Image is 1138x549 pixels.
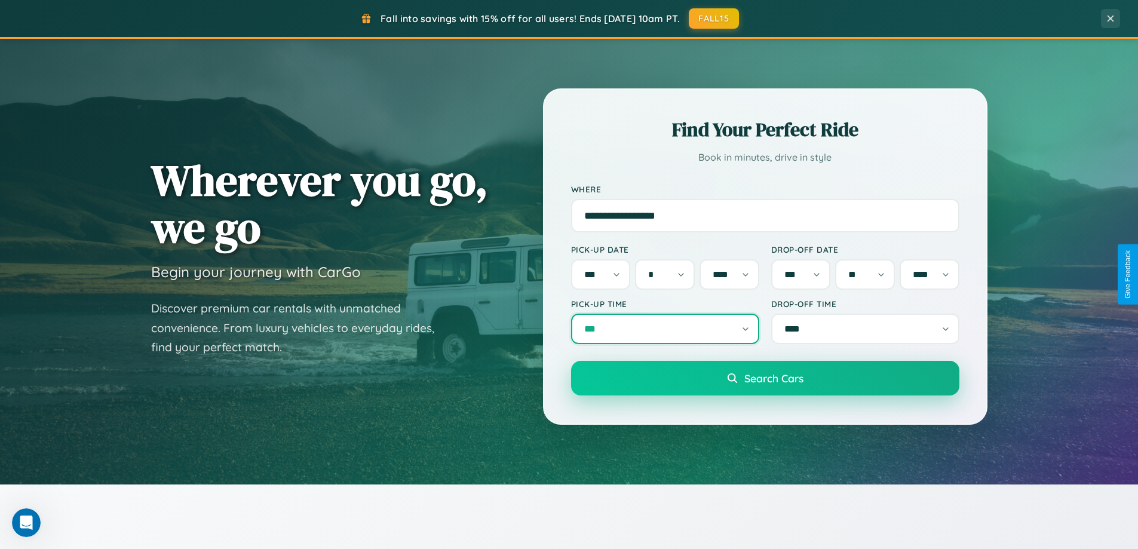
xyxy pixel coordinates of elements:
[771,244,959,254] label: Drop-off Date
[571,299,759,309] label: Pick-up Time
[1124,250,1132,299] div: Give Feedback
[381,13,680,24] span: Fall into savings with 15% off for all users! Ends [DATE] 10am PT.
[571,244,759,254] label: Pick-up Date
[571,149,959,166] p: Book in minutes, drive in style
[689,8,739,29] button: FALL15
[12,508,41,537] iframe: Intercom live chat
[571,116,959,143] h2: Find Your Perfect Ride
[744,372,803,385] span: Search Cars
[151,157,488,251] h1: Wherever you go, we go
[571,361,959,395] button: Search Cars
[151,299,450,357] p: Discover premium car rentals with unmatched convenience. From luxury vehicles to everyday rides, ...
[771,299,959,309] label: Drop-off Time
[571,184,959,194] label: Where
[151,263,361,281] h3: Begin your journey with CarGo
